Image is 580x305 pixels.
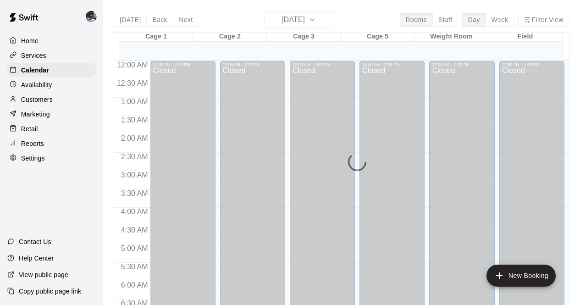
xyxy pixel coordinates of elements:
[7,49,96,62] a: Services
[119,281,150,289] span: 6:00 AM
[119,208,150,216] span: 4:00 AM
[84,7,103,26] div: Kevin Chandler
[293,62,352,67] div: 12:00 AM – 2:00 PM
[7,93,96,106] a: Customers
[267,33,341,41] div: Cage 3
[21,80,52,89] p: Availability
[119,189,150,197] span: 3:30 AM
[21,66,49,75] p: Calendar
[488,33,562,41] div: Field
[119,263,150,271] span: 5:30 AM
[502,62,562,67] div: 12:00 AM – 2:00 PM
[119,116,150,124] span: 1:30 AM
[19,254,54,263] p: Help Center
[119,244,150,252] span: 5:00 AM
[432,62,492,67] div: 12:00 AM – 2:00 PM
[7,78,96,92] a: Availability
[362,62,422,67] div: 12:00 AM – 2:00 PM
[119,98,150,105] span: 1:00 AM
[115,79,150,87] span: 12:30 AM
[7,151,96,165] a: Settings
[7,107,96,121] a: Marketing
[21,36,39,45] p: Home
[486,265,556,287] button: add
[86,11,97,22] img: Kevin Chandler
[414,33,488,41] div: Weight Room
[119,226,150,234] span: 4:30 AM
[21,51,46,60] p: Services
[193,33,267,41] div: Cage 2
[7,63,96,77] a: Calendar
[119,171,150,179] span: 3:00 AM
[21,154,45,163] p: Settings
[153,62,212,67] div: 12:00 AM – 2:00 PM
[21,124,38,133] p: Retail
[19,270,68,279] p: View public page
[21,110,50,119] p: Marketing
[119,134,150,142] span: 2:00 AM
[119,153,150,161] span: 2:30 AM
[21,139,44,148] p: Reports
[223,62,282,67] div: 12:00 AM – 2:00 PM
[21,95,53,104] p: Customers
[19,237,51,246] p: Contact Us
[7,137,96,150] a: Reports
[7,122,96,136] a: Retail
[119,33,193,41] div: Cage 1
[7,34,96,48] a: Home
[341,33,414,41] div: Cage 5
[115,61,150,69] span: 12:00 AM
[19,287,81,296] p: Copy public page link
